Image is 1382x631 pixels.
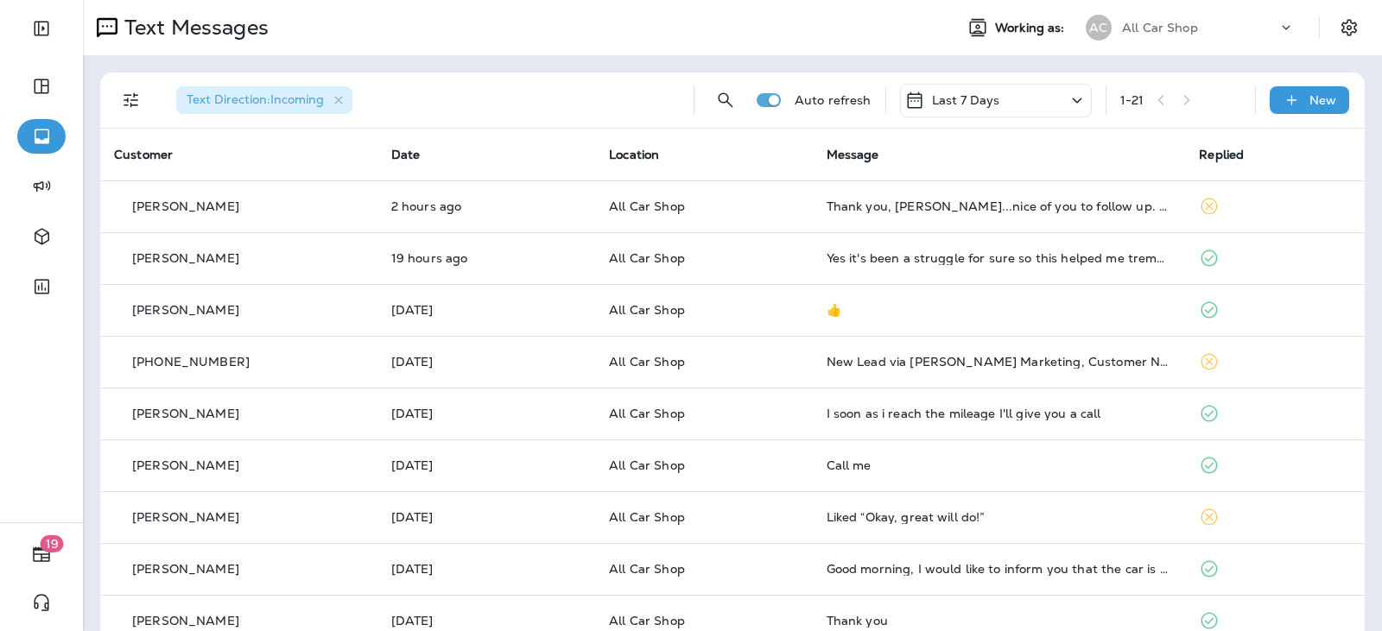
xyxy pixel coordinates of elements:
[932,93,1000,107] p: Last 7 Days
[132,458,239,472] p: [PERSON_NAME]
[827,407,1172,420] div: I soon as i reach the mileage I'll give you a call
[1334,12,1365,43] button: Settings
[827,303,1172,317] div: 👍
[827,510,1172,524] div: Liked “Okay, great will do!”
[132,251,239,265] p: [PERSON_NAME]
[827,147,879,162] span: Message
[1199,147,1244,162] span: Replied
[609,509,685,525] span: All Car Shop
[995,21,1068,35] span: Working as:
[132,510,239,524] p: [PERSON_NAME]
[827,614,1172,628] div: Thank you
[391,407,581,420] p: Oct 2, 2025 11:31 AM
[609,147,659,162] span: Location
[114,147,173,162] span: Customer
[827,562,1172,576] div: Good morning, I would like to inform you that the car is no longer cooling today after I brought ...
[132,199,239,213] p: [PERSON_NAME]
[132,303,239,317] p: [PERSON_NAME]
[391,199,581,213] p: Oct 3, 2025 12:03 PM
[708,83,743,117] button: Search Messages
[132,407,239,420] p: [PERSON_NAME]
[391,510,581,524] p: Sep 30, 2025 11:06 AM
[391,614,581,628] p: Sep 26, 2025 12:42 PM
[609,561,685,577] span: All Car Shop
[391,458,581,472] p: Oct 2, 2025 11:25 AM
[391,562,581,576] p: Sep 28, 2025 08:40 AM
[391,147,421,162] span: Date
[391,355,581,369] p: Oct 2, 2025 12:50 PM
[187,91,324,107] span: Text Direction : Incoming
[114,83,149,117] button: Filters
[17,537,66,571] button: 19
[41,535,64,552] span: 19
[827,458,1172,472] div: Call me
[609,613,685,628] span: All Car Shop
[391,251,581,265] p: Oct 2, 2025 07:17 PM
[609,250,685,266] span: All Car Shop
[827,251,1172,265] div: Yes it's been a struggle for sure so this helped me tremendously and couldn't have came at a bett...
[1309,93,1336,107] p: New
[609,354,685,369] span: All Car Shop
[795,93,872,107] p: Auto refresh
[609,302,685,318] span: All Car Shop
[1120,93,1144,107] div: 1 - 21
[391,303,581,317] p: Oct 2, 2025 02:10 PM
[609,457,685,473] span: All Car Shop
[17,11,66,46] button: Expand Sidebar
[609,199,685,214] span: All Car Shop
[609,406,685,421] span: All Car Shop
[1122,21,1198,35] p: All Car Shop
[176,86,352,114] div: Text Direction:Incoming
[1086,15,1112,41] div: AC
[827,355,1172,369] div: New Lead via Merrick Marketing, Customer Name: Paula C., Contact info: Masked phone number availa...
[132,355,250,369] p: [PHONE_NUMBER]
[132,614,239,628] p: [PERSON_NAME]
[827,199,1172,213] div: Thank you, Jose...nice of you to follow up. Everything is fine . Thanks for the prompt service!
[132,562,239,576] p: [PERSON_NAME]
[117,15,269,41] p: Text Messages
